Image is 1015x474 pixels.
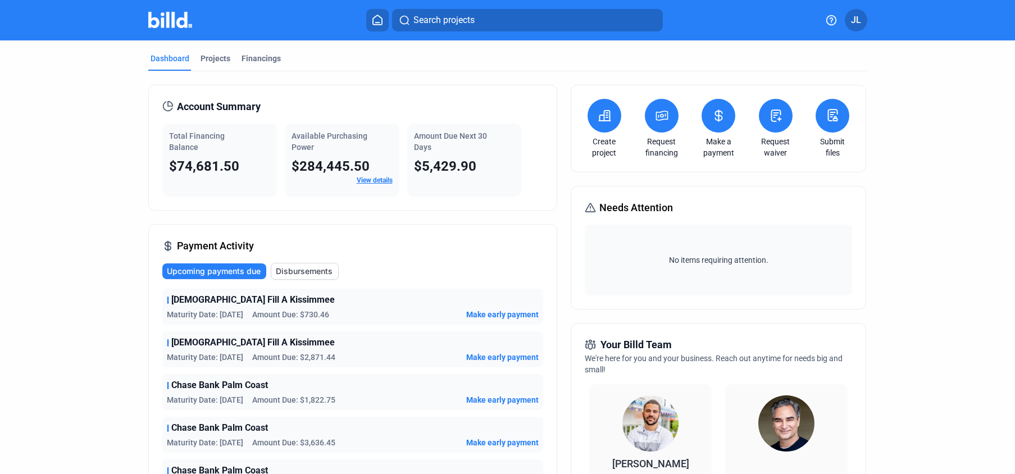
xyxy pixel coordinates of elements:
[851,13,861,27] span: JL
[466,437,539,448] button: Make early payment
[148,12,193,28] img: Billd Company Logo
[252,394,335,405] span: Amount Due: $1,822.75
[171,379,268,392] span: Chase Bank Palm Coast
[271,263,339,280] button: Disbursements
[171,336,335,349] span: [DEMOGRAPHIC_DATA] Fill A Kissimmee
[466,352,539,363] button: Make early payment
[171,293,335,307] span: [DEMOGRAPHIC_DATA] Fill A Kissimmee
[169,131,225,152] span: Total Financing Balance
[466,309,539,320] button: Make early payment
[162,263,266,279] button: Upcoming payments due
[612,458,689,470] span: [PERSON_NAME]
[466,394,539,405] button: Make early payment
[242,53,281,64] div: Financings
[758,395,814,452] img: Territory Manager
[642,136,681,158] a: Request financing
[167,352,243,363] span: Maturity Date: [DATE]
[201,53,230,64] div: Projects
[756,136,795,158] a: Request waiver
[414,158,476,174] span: $5,429.90
[585,136,624,158] a: Create project
[167,266,261,277] span: Upcoming payments due
[813,136,852,158] a: Submit files
[413,13,475,27] span: Search projects
[169,158,239,174] span: $74,681.50
[292,131,367,152] span: Available Purchasing Power
[585,354,843,374] span: We're here for you and your business. Reach out anytime for needs big and small!
[589,254,848,266] span: No items requiring attention.
[177,238,254,254] span: Payment Activity
[699,136,738,158] a: Make a payment
[357,176,393,184] a: View details
[599,200,673,216] span: Needs Attention
[177,99,261,115] span: Account Summary
[292,158,370,174] span: $284,445.50
[252,352,335,363] span: Amount Due: $2,871.44
[151,53,189,64] div: Dashboard
[845,9,867,31] button: JL
[252,437,335,448] span: Amount Due: $3,636.45
[167,309,243,320] span: Maturity Date: [DATE]
[276,266,333,277] span: Disbursements
[622,395,679,452] img: Relationship Manager
[252,309,329,320] span: Amount Due: $730.46
[167,437,243,448] span: Maturity Date: [DATE]
[167,394,243,405] span: Maturity Date: [DATE]
[414,131,487,152] span: Amount Due Next 30 Days
[392,9,663,31] button: Search projects
[600,337,672,353] span: Your Billd Team
[171,421,268,435] span: Chase Bank Palm Coast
